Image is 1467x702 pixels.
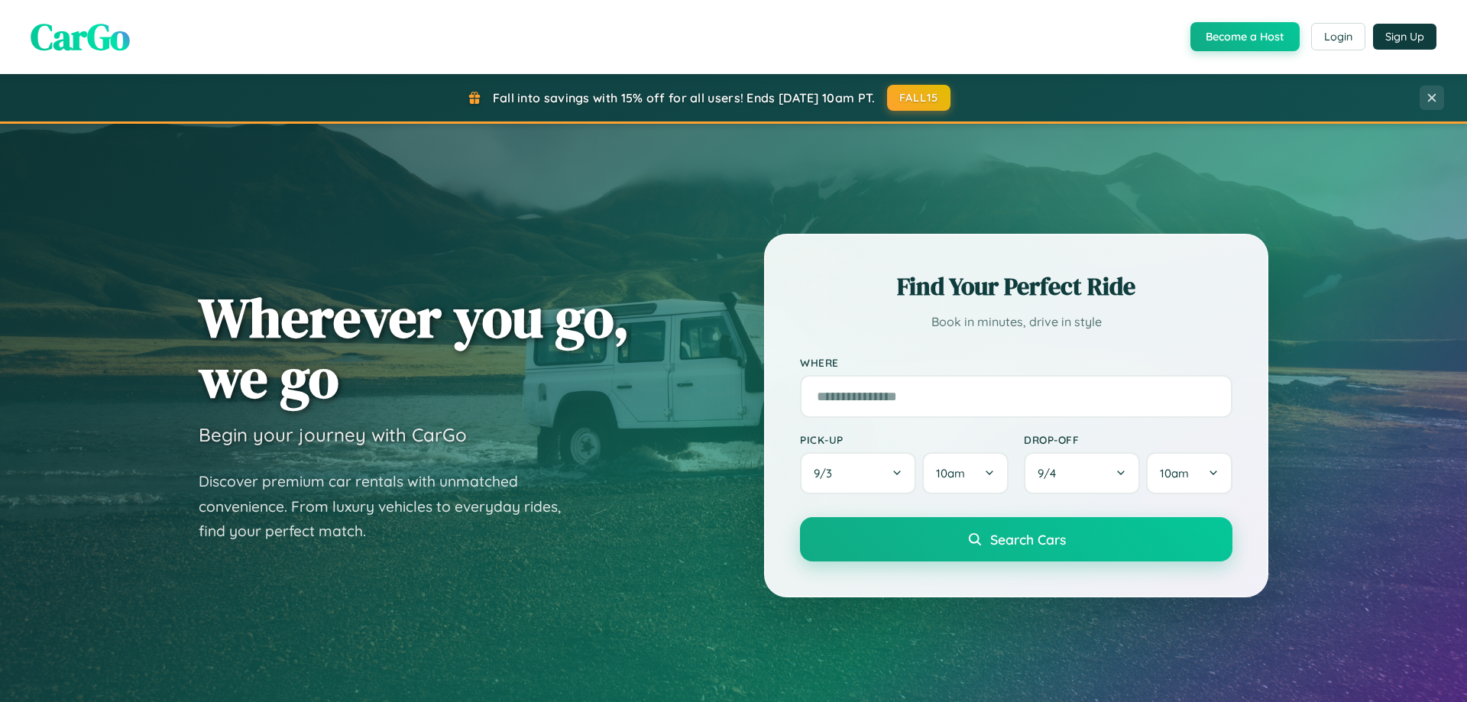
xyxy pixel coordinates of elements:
[800,517,1232,561] button: Search Cars
[199,287,630,408] h1: Wherever you go, we go
[800,452,916,494] button: 9/3
[800,433,1009,446] label: Pick-up
[800,311,1232,333] p: Book in minutes, drive in style
[922,452,1009,494] button: 10am
[31,11,130,62] span: CarGo
[1190,22,1300,51] button: Become a Host
[800,270,1232,303] h2: Find Your Perfect Ride
[936,466,965,480] span: 10am
[1373,24,1436,50] button: Sign Up
[1024,433,1232,446] label: Drop-off
[800,356,1232,369] label: Where
[1160,466,1189,480] span: 10am
[814,466,840,480] span: 9 / 3
[1024,452,1140,494] button: 9/4
[1146,452,1232,494] button: 10am
[1311,23,1365,50] button: Login
[199,469,581,544] p: Discover premium car rentals with unmatched convenience. From luxury vehicles to everyday rides, ...
[990,531,1066,548] span: Search Cars
[887,85,951,111] button: FALL15
[1038,466,1064,480] span: 9 / 4
[493,90,876,105] span: Fall into savings with 15% off for all users! Ends [DATE] 10am PT.
[199,423,467,446] h3: Begin your journey with CarGo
